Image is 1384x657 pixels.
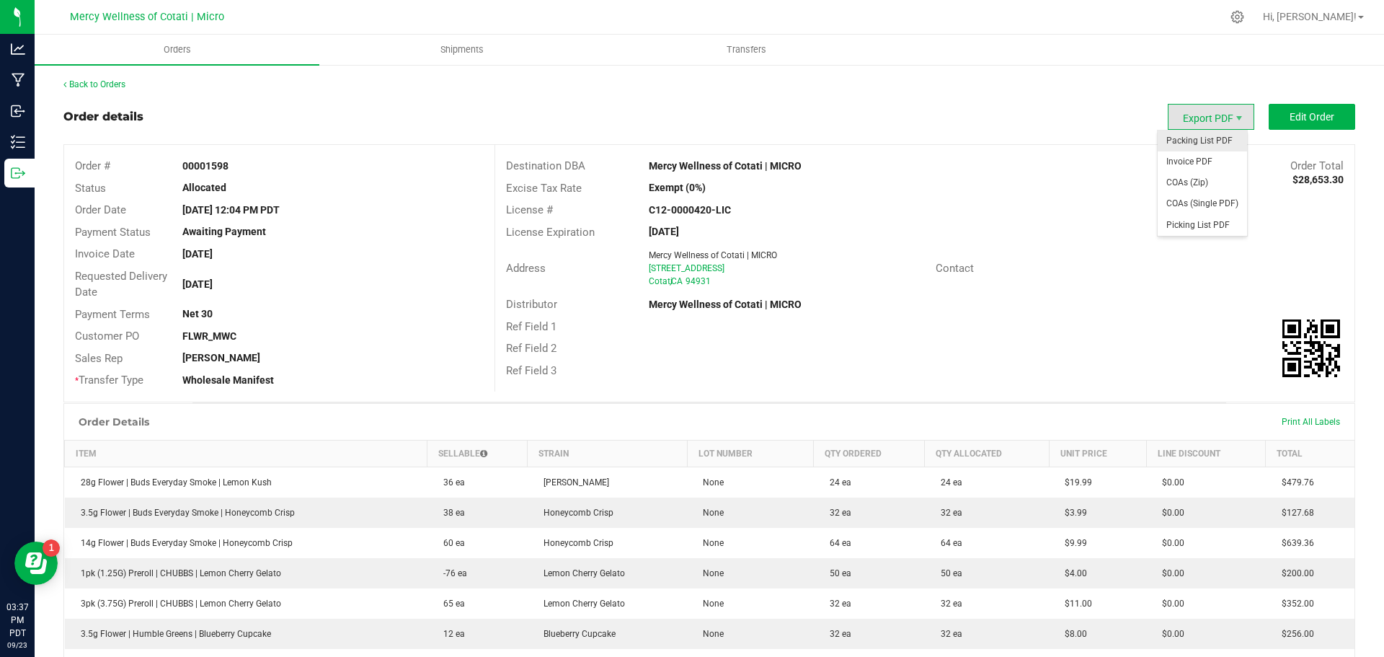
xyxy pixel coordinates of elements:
[182,374,274,386] strong: Wholesale Manifest
[35,35,319,65] a: Orders
[1057,568,1087,578] span: $4.00
[1155,477,1184,488] span: $0.00
[649,182,706,193] strong: Exempt (0%)
[74,599,281,609] span: 3pk (3.75G) Preroll | CHUBBS | Lemon Cherry Gelato
[70,11,224,23] span: Mercy Wellness of Cotati | Micro
[649,204,731,216] strong: C12-0000420-LIC
[536,477,609,488] span: [PERSON_NAME]
[74,568,281,578] span: 1pk (1.25G) Preroll | CHUBBS | Lemon Cherry Gelato
[649,160,802,172] strong: Mercy Wellness of Cotati | MICRO
[75,226,151,239] span: Payment Status
[75,247,135,260] span: Invoice Date
[1292,174,1344,185] strong: $28,653.30
[1057,538,1087,548] span: $9.99
[1274,599,1314,609] span: $352.00
[182,248,213,260] strong: [DATE]
[1282,319,1340,377] qrcode: 00001598
[686,276,711,286] span: 94931
[1158,172,1247,193] li: COAs (Zip)
[14,542,58,585] iframe: Resource center
[1282,417,1340,427] span: Print All Labels
[696,477,724,488] span: None
[75,308,150,321] span: Payment Terms
[436,568,467,578] span: -76 ea
[75,203,126,216] span: Order Date
[536,629,616,639] span: Blueberry Cupcake
[1158,151,1247,172] li: Invoice PDF
[43,539,60,557] iframe: Resource center unread badge
[319,35,604,65] a: Shipments
[75,374,143,387] span: Transfer Type
[506,226,595,239] span: License Expiration
[1274,568,1314,578] span: $200.00
[79,416,149,428] h1: Order Details
[1155,568,1184,578] span: $0.00
[822,538,851,548] span: 64 ea
[436,599,465,609] span: 65 ea
[1057,508,1087,518] span: $3.99
[1057,599,1092,609] span: $11.00
[506,364,556,377] span: Ref Field 3
[696,568,724,578] span: None
[74,629,271,639] span: 3.5g Flower | Humble Greens | Blueberry Cupcake
[649,299,802,310] strong: Mercy Wellness of Cotati | MICRO
[1158,193,1247,214] span: COAs (Single PDF)
[427,440,528,467] th: Sellable
[1269,104,1355,130] button: Edit Order
[182,226,266,237] strong: Awaiting Payment
[536,538,613,548] span: Honeycomb Crisp
[822,599,851,609] span: 32 ea
[1263,11,1357,22] span: Hi, [PERSON_NAME]!
[506,342,556,355] span: Ref Field 2
[506,182,582,195] span: Excise Tax Rate
[1274,629,1314,639] span: $256.00
[933,508,962,518] span: 32 ea
[822,508,851,518] span: 32 ea
[1049,440,1146,467] th: Unit Price
[649,263,724,273] span: [STREET_ADDRESS]
[1146,440,1265,467] th: Line Discount
[1155,599,1184,609] span: $0.00
[696,599,724,609] span: None
[1155,629,1184,639] span: $0.00
[436,477,465,488] span: 36 ea
[1158,215,1247,236] li: Picking List PDF
[75,182,106,195] span: Status
[696,629,724,639] span: None
[649,250,777,260] span: Mercy Wellness of Cotati | MICRO
[1274,477,1314,488] span: $479.76
[75,270,167,299] span: Requested Delivery Date
[1057,477,1092,488] span: $19.99
[182,352,260,363] strong: [PERSON_NAME]
[1168,104,1254,130] span: Export PDF
[925,440,1049,467] th: Qty Allocated
[696,508,724,518] span: None
[604,35,889,65] a: Transfers
[936,262,974,275] span: Contact
[933,599,962,609] span: 32 ea
[75,330,139,343] span: Customer PO
[933,568,962,578] span: 50 ea
[74,508,295,518] span: 3.5g Flower | Buds Everyday Smoke | Honeycomb Crisp
[933,538,962,548] span: 64 ea
[421,43,503,56] span: Shipments
[6,640,28,651] p: 09/23
[506,262,546,275] span: Address
[1057,629,1087,639] span: $8.00
[182,182,226,193] strong: Allocated
[182,330,236,342] strong: FLWR_MWC
[536,508,613,518] span: Honeycomb Crisp
[1274,538,1314,548] span: $639.36
[11,166,25,180] inline-svg: Outbound
[536,568,625,578] span: Lemon Cherry Gelato
[1274,508,1314,518] span: $127.68
[707,43,786,56] span: Transfers
[649,276,673,286] span: Cotati
[1290,111,1334,123] span: Edit Order
[528,440,688,467] th: Strain
[11,73,25,87] inline-svg: Manufacturing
